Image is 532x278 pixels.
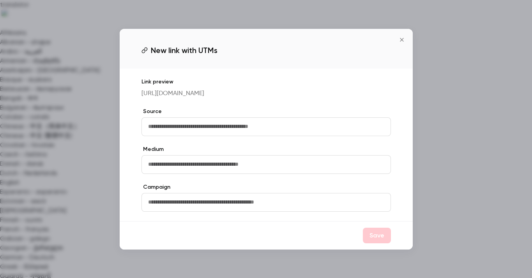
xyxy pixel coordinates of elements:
p: Link preview [141,78,391,86]
p: [URL][DOMAIN_NAME] [141,89,391,98]
label: Medium [141,145,391,153]
label: Source [141,108,391,115]
label: Campaign [141,183,391,191]
button: Close [394,32,410,48]
span: New link with UTMs [151,44,217,56]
